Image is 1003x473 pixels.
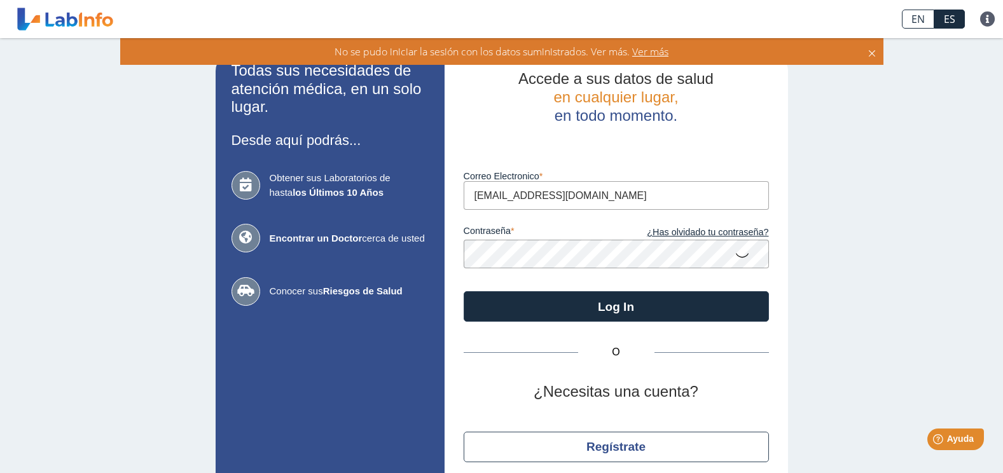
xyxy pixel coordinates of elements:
[518,70,714,87] span: Accede a sus datos de salud
[323,285,403,296] b: Riesgos de Salud
[270,231,429,246] span: cerca de usted
[464,291,769,322] button: Log In
[934,10,965,29] a: ES
[578,345,654,360] span: O
[270,284,429,299] span: Conocer sus
[890,423,989,459] iframe: Help widget launcher
[270,233,363,243] b: Encontrar un Doctor
[464,171,769,181] label: Correo Electronico
[464,383,769,401] h2: ¿Necesitas una cuenta?
[464,226,616,240] label: contraseña
[270,171,429,200] span: Obtener sus Laboratorios de hasta
[616,226,769,240] a: ¿Has olvidado tu contraseña?
[293,187,384,198] b: los Últimos 10 Años
[335,45,630,58] span: No se pudo iniciar la sesión con los datos suministrados. Ver más.
[553,88,678,106] span: en cualquier lugar,
[232,62,429,116] h2: Todas sus necesidades de atención médica, en un solo lugar.
[232,132,429,148] h3: Desde aquí podrás...
[555,107,677,124] span: en todo momento.
[464,432,769,462] button: Regístrate
[902,10,934,29] a: EN
[630,45,668,58] span: Ver más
